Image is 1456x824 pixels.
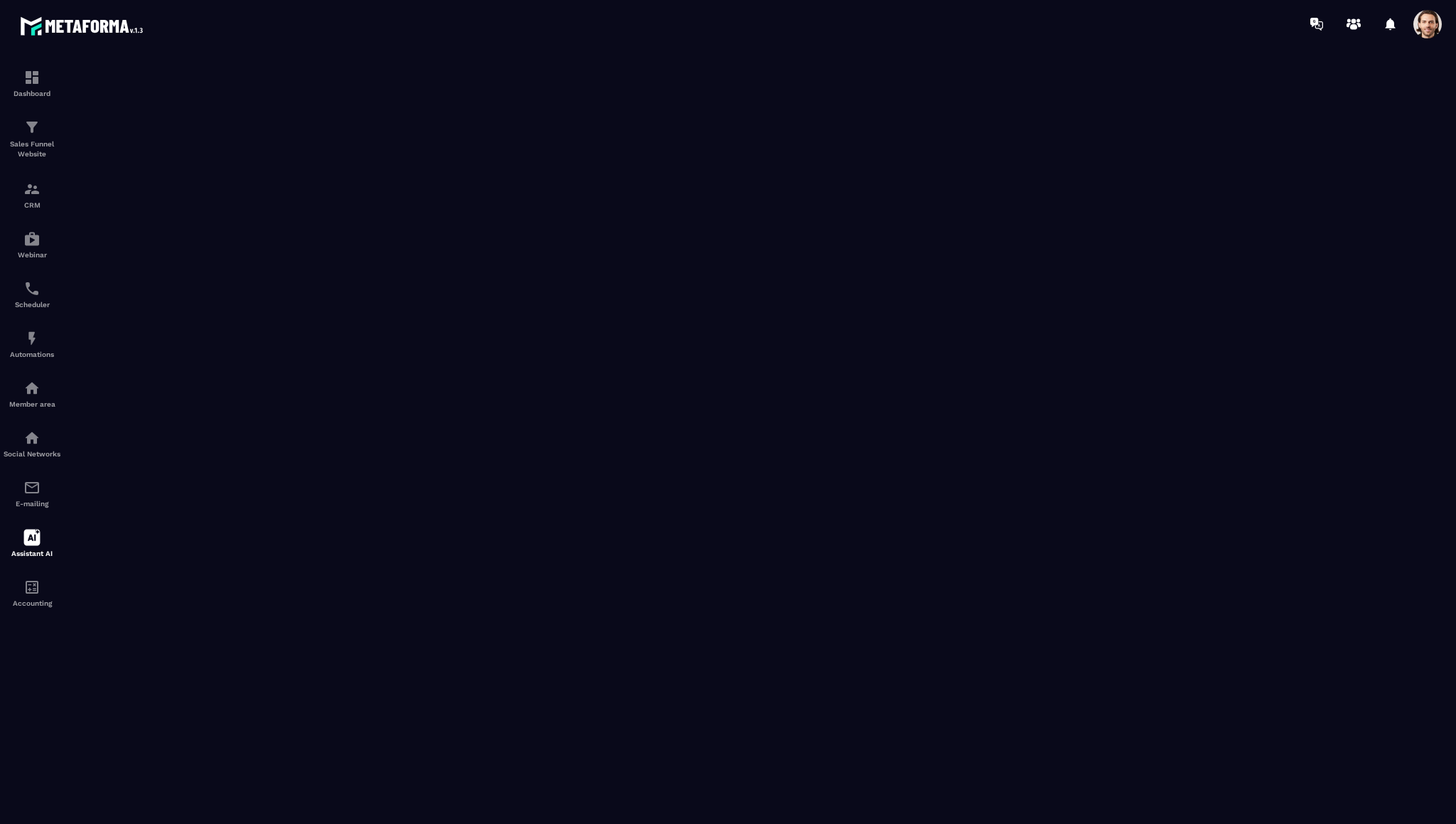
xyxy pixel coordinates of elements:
img: scheduler [23,280,41,297]
img: automations [23,230,41,247]
p: Automations [4,351,60,358]
a: emailemailE-mailing [4,469,60,518]
p: E-mailing [4,500,60,508]
img: formation [23,119,41,136]
p: Dashboard [4,90,60,97]
a: automationsautomationsMember area [4,369,60,419]
a: accountantaccountantAccounting [4,568,60,618]
a: Assistant AI [4,518,60,568]
img: automations [23,330,41,347]
p: Scheduler [4,301,60,309]
img: logo [20,13,148,39]
img: formation [23,181,41,198]
p: Sales Funnel Website [4,139,60,159]
a: social-networksocial-networkSocial Networks [4,419,60,469]
p: Webinar [4,251,60,259]
p: Social Networks [4,450,60,458]
img: accountant [23,579,41,596]
a: schedulerschedulerScheduler [4,269,60,319]
img: automations [23,380,41,397]
p: Assistant AI [4,550,60,557]
a: formationformationCRM [4,170,60,220]
p: Member area [4,400,60,408]
p: Accounting [4,599,60,607]
img: social-network [23,429,41,446]
a: automationsautomationsAutomations [4,319,60,369]
img: formation [23,69,41,86]
p: CRM [4,201,60,209]
a: formationformationSales Funnel Website [4,108,60,170]
a: automationsautomationsWebinar [4,220,60,269]
img: email [23,479,41,496]
a: formationformationDashboard [4,58,60,108]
